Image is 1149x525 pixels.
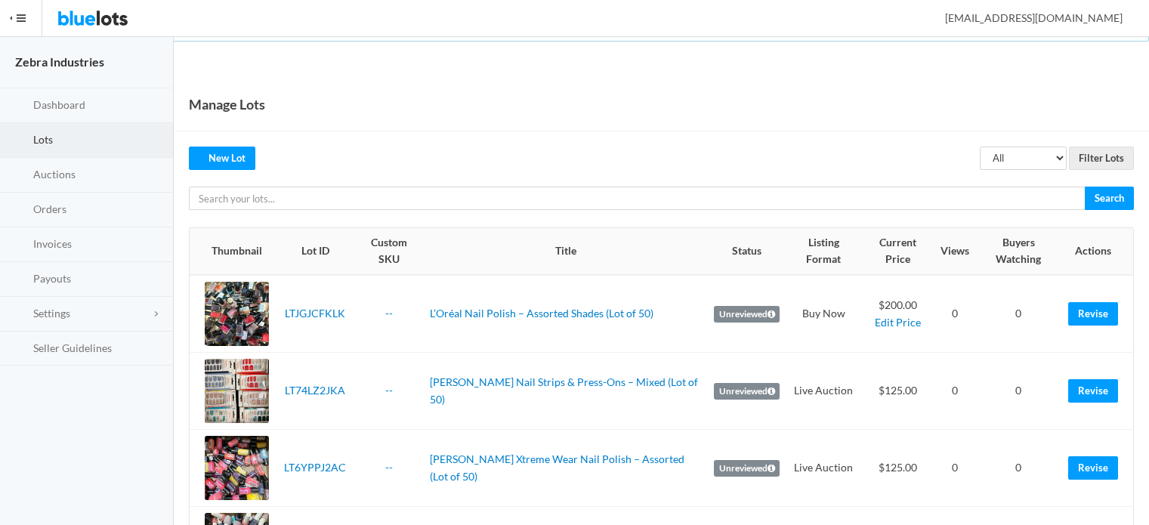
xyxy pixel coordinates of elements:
[862,353,934,430] td: $125.00
[975,353,1062,430] td: 0
[925,12,940,26] ion-icon: person
[862,228,934,275] th: Current Price
[975,228,1062,275] th: Buyers Watching
[385,461,393,474] a: --
[190,228,275,275] th: Thumbnail
[714,460,780,477] label: Unreviewed
[430,375,698,406] a: [PERSON_NAME] Nail Strips & Press-Ons – Mixed (Lot of 50)
[975,430,1062,507] td: 0
[862,430,934,507] td: $125.00
[355,228,424,275] th: Custom SKU
[385,384,393,397] a: --
[1068,456,1118,480] a: Revise
[1068,302,1118,326] a: Revise
[1085,187,1134,210] input: Search
[13,307,28,322] ion-icon: cog
[13,134,28,148] ion-icon: clipboard
[934,275,975,353] td: 0
[13,273,28,287] ion-icon: paper plane
[33,272,71,285] span: Payouts
[1069,147,1134,170] input: Filter Lots
[786,353,861,430] td: Live Auction
[275,228,355,275] th: Lot ID
[285,384,345,397] a: LT74LZ2JKA
[13,238,28,252] ion-icon: calculator
[33,168,76,181] span: Auctions
[934,228,975,275] th: Views
[714,306,780,323] label: Unreviewed
[13,168,28,183] ion-icon: flash
[862,275,934,353] td: $200.00
[975,275,1062,353] td: 0
[284,461,346,474] a: LT6YPPJ2AC
[33,133,53,146] span: Lots
[385,307,393,320] a: --
[928,11,1123,24] span: [EMAIL_ADDRESS][DOMAIN_NAME]
[1062,228,1133,275] th: Actions
[786,430,861,507] td: Live Auction
[33,237,72,250] span: Invoices
[33,98,85,111] span: Dashboard
[13,203,28,218] ion-icon: cash
[199,152,208,162] ion-icon: create
[13,341,28,356] ion-icon: list box
[430,307,653,320] a: L’Oréal Nail Polish – Assorted Shades (Lot of 50)
[430,452,684,483] a: [PERSON_NAME] Xtreme Wear Nail Polish – Assorted (Lot of 50)
[15,54,104,69] strong: Zebra Industries
[714,383,780,400] label: Unreviewed
[33,307,70,320] span: Settings
[189,147,255,170] a: createNew Lot
[13,99,28,113] ion-icon: speedometer
[786,275,861,353] td: Buy Now
[33,202,66,215] span: Orders
[1068,379,1118,403] a: Revise
[934,430,975,507] td: 0
[424,228,709,275] th: Title
[934,353,975,430] td: 0
[189,187,1086,210] input: Search your lots...
[189,93,265,116] h1: Manage Lots
[786,228,861,275] th: Listing Format
[875,316,921,329] a: Edit Price
[708,228,786,275] th: Status
[285,307,345,320] a: LTJGJCFKLK
[33,341,112,354] span: Seller Guidelines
